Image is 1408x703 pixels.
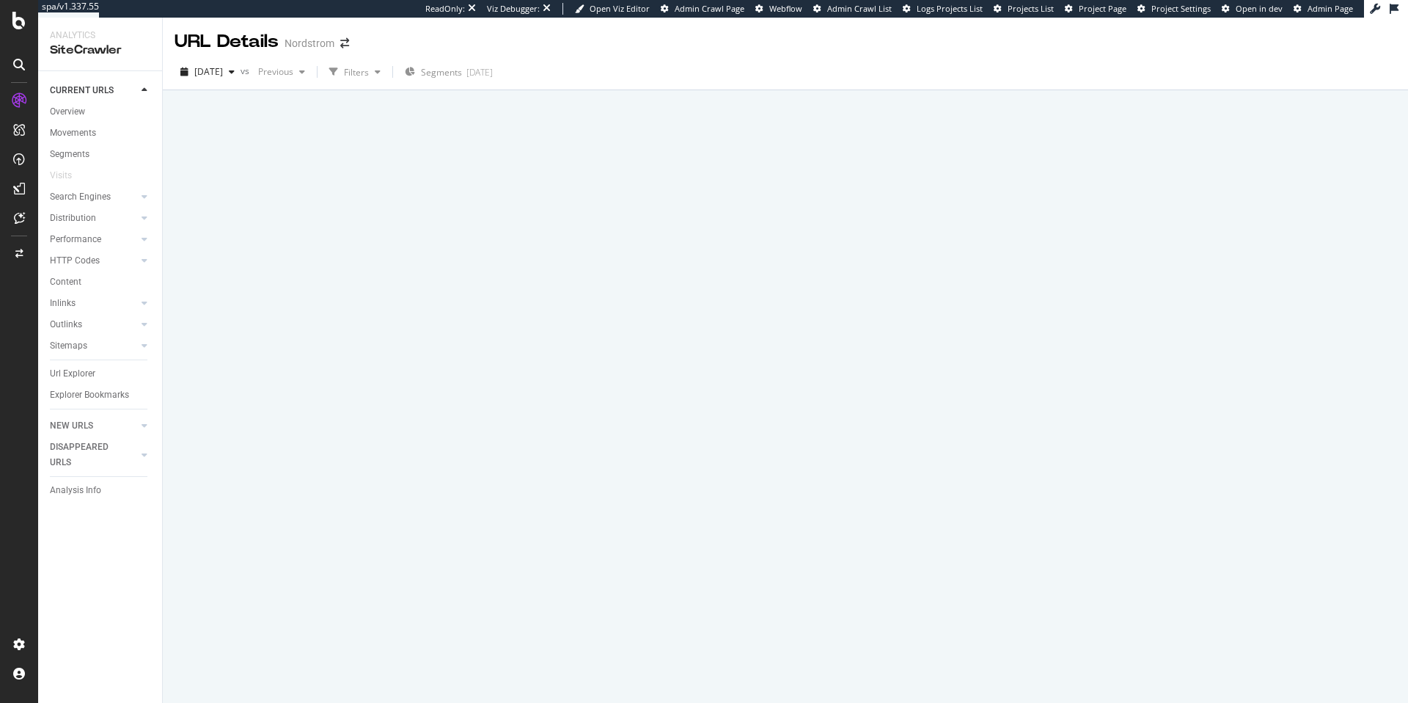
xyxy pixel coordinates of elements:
[50,338,137,354] a: Sitemaps
[241,65,252,77] span: vs
[252,65,293,78] span: Previous
[675,3,744,14] span: Admin Crawl Page
[50,274,81,290] div: Content
[827,3,892,14] span: Admin Crawl List
[50,189,137,205] a: Search Engines
[50,147,89,162] div: Segments
[194,65,223,78] span: 2025 Sep. 26th
[769,3,802,14] span: Webflow
[175,60,241,84] button: [DATE]
[50,253,137,269] a: HTTP Codes
[50,296,76,311] div: Inlinks
[50,317,82,332] div: Outlinks
[50,83,114,98] div: CURRENT URLS
[50,168,87,183] a: Visits
[50,29,150,42] div: Analytics
[661,3,744,15] a: Admin Crawl Page
[1294,3,1353,15] a: Admin Page
[421,66,462,79] span: Segments
[50,418,93,434] div: NEW URLS
[252,60,311,84] button: Previous
[175,29,279,54] div: URL Details
[50,104,85,120] div: Overview
[590,3,650,14] span: Open Viz Editor
[1079,3,1126,14] span: Project Page
[50,296,137,311] a: Inlinks
[1008,3,1054,14] span: Projects List
[1236,3,1283,14] span: Open in dev
[1308,3,1353,14] span: Admin Page
[344,66,369,79] div: Filters
[50,83,137,98] a: CURRENT URLS
[50,211,137,226] a: Distribution
[813,3,892,15] a: Admin Crawl List
[50,440,124,470] div: DISAPPEARED URLS
[994,3,1054,15] a: Projects List
[1065,3,1126,15] a: Project Page
[340,38,349,48] div: arrow-right-arrow-left
[50,483,101,498] div: Analysis Info
[50,232,101,247] div: Performance
[1151,3,1211,14] span: Project Settings
[50,418,137,434] a: NEW URLS
[575,3,650,15] a: Open Viz Editor
[50,211,96,226] div: Distribution
[50,387,129,403] div: Explorer Bookmarks
[50,147,152,162] a: Segments
[917,3,983,14] span: Logs Projects List
[50,168,72,183] div: Visits
[50,274,152,290] a: Content
[50,366,152,382] a: Url Explorer
[466,66,493,79] div: [DATE]
[425,3,465,15] div: ReadOnly:
[399,60,499,84] button: Segments[DATE]
[1222,3,1283,15] a: Open in dev
[1137,3,1211,15] a: Project Settings
[323,60,386,84] button: Filters
[285,36,334,51] div: Nordstrom
[50,338,87,354] div: Sitemaps
[50,366,95,382] div: Url Explorer
[50,189,111,205] div: Search Engines
[50,253,100,269] div: HTTP Codes
[50,232,137,247] a: Performance
[50,104,152,120] a: Overview
[50,317,137,332] a: Outlinks
[487,3,540,15] div: Viz Debugger:
[903,3,983,15] a: Logs Projects List
[50,42,150,59] div: SiteCrawler
[50,125,152,141] a: Movements
[50,440,137,470] a: DISAPPEARED URLS
[50,483,152,498] a: Analysis Info
[50,125,96,141] div: Movements
[50,387,152,403] a: Explorer Bookmarks
[755,3,802,15] a: Webflow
